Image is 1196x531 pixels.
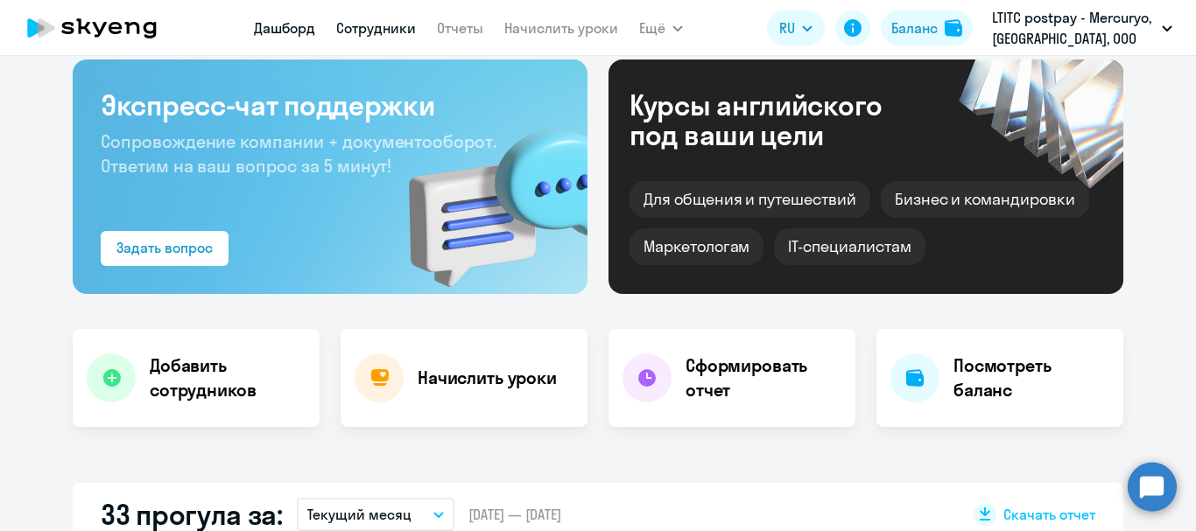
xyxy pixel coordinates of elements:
a: Начислить уроки [504,19,618,37]
a: Сотрудники [336,19,416,37]
button: RU [767,10,825,45]
div: Маркетологам [630,228,763,265]
div: Задать вопрос [116,237,213,258]
p: Текущий месяц [307,504,412,525]
div: Для общения и путешествий [630,181,870,218]
div: Курсы английского под ваши цели [630,90,929,150]
h4: Сформировать отчет [686,353,841,402]
span: Ещё [639,17,665,38]
button: Задать вопрос [101,231,229,266]
button: Балансbalance [881,10,973,45]
button: Ещё [639,10,683,45]
div: Бизнес и командировки [881,181,1089,218]
h4: Начислить уроки [418,366,557,390]
a: Дашборд [254,19,315,37]
button: LTITC postpay - Mercuryo, [GEOGRAPHIC_DATA], ООО [983,7,1181,49]
a: Отчеты [437,19,483,37]
span: [DATE] — [DATE] [468,505,561,524]
span: Сопровождение компании + документооборот. Ответим на ваш вопрос за 5 минут! [101,130,496,177]
h4: Посмотреть баланс [953,353,1109,402]
span: Скачать отчет [1003,505,1095,524]
h3: Экспресс-чат поддержки [101,87,559,122]
button: Текущий месяц [297,498,454,531]
p: LTITC postpay - Mercuryo, [GEOGRAPHIC_DATA], ООО [992,7,1155,49]
div: IT-специалистам [774,228,925,265]
div: Баланс [891,17,938,38]
span: RU [779,17,795,38]
img: balance [945,19,962,37]
h4: Добавить сотрудников [150,353,306,402]
img: bg-img [383,97,587,294]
